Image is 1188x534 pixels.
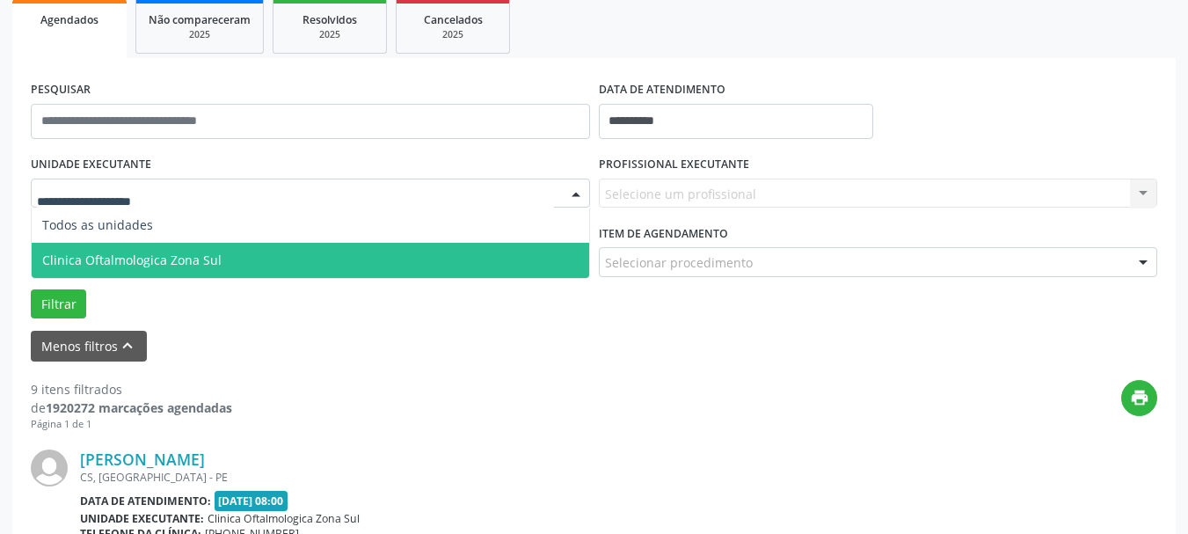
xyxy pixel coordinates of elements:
[149,12,251,27] span: Não compareceram
[31,289,86,319] button: Filtrar
[599,77,725,104] label: DATA DE ATENDIMENTO
[1130,388,1149,407] i: print
[42,216,153,233] span: Todos as unidades
[215,491,288,511] span: [DATE] 08:00
[409,28,497,41] div: 2025
[31,151,151,179] label: UNIDADE EXECUTANTE
[40,12,98,27] span: Agendados
[31,417,232,432] div: Página 1 de 1
[31,331,147,362] button: Menos filtroskeyboard_arrow_up
[31,399,232,417] div: de
[80,511,204,526] b: Unidade executante:
[46,399,232,416] strong: 1920272 marcações agendadas
[31,380,232,399] div: 9 itens filtrados
[80,470,893,485] div: CS, [GEOGRAPHIC_DATA] - PE
[80,494,211,508] b: Data de atendimento:
[31,450,68,486] img: img
[424,12,483,27] span: Cancelados
[118,336,137,355] i: keyboard_arrow_up
[302,12,357,27] span: Resolvidos
[599,151,749,179] label: PROFISSIONAL EXECUTANTE
[80,450,205,469] a: [PERSON_NAME]
[31,77,91,104] label: PESQUISAR
[208,511,360,526] span: Clinica Oftalmologica Zona Sul
[599,220,728,247] label: Item de agendamento
[605,253,753,272] span: Selecionar procedimento
[1121,380,1157,416] button: print
[149,28,251,41] div: 2025
[286,28,374,41] div: 2025
[42,252,222,268] span: Clinica Oftalmologica Zona Sul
